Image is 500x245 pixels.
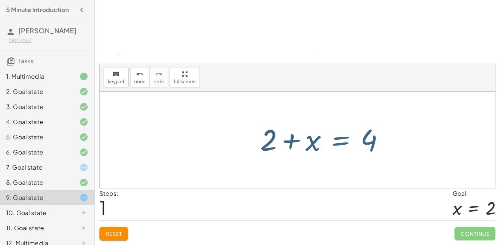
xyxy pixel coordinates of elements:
button: keyboardkeypad [104,67,129,87]
span: keypad [108,79,124,84]
div: Not you? [9,36,88,44]
button: undoundo [130,67,150,87]
span: undo [134,79,146,84]
div: 5. Goal state [6,133,67,142]
i: Task finished and correct. [79,133,88,142]
div: Goal: [453,189,495,198]
i: Task not started. [79,223,88,233]
span: Tasks [18,57,34,65]
i: Task finished and correct. [79,87,88,96]
button: fullscreen [170,67,200,87]
i: Task started. [79,193,88,202]
i: Task finished and correct. [79,148,88,157]
i: redo [155,70,162,79]
i: Task finished and correct. [79,102,88,111]
div: 7. Goal state [6,163,67,172]
span: 1 [99,196,106,219]
span: [PERSON_NAME] [18,26,77,35]
div: 6. Goal state [6,148,67,157]
div: 1. Multimedia [6,72,67,81]
i: Task finished. [79,72,88,81]
i: Task started. [79,163,88,172]
i: Task finished and correct. [79,178,88,187]
span: Reset [105,230,122,237]
div: 4. Goal state [6,117,67,126]
div: 9. Goal state [6,193,67,202]
div: 8. Goal state [6,178,67,187]
span: fullscreen [174,79,196,84]
div: 10. Goal state [6,208,67,217]
i: keyboard [112,70,119,79]
button: redoredo [149,67,168,87]
div: 2. Goal state [6,87,67,96]
i: Task finished and correct. [79,117,88,126]
i: undo [136,70,143,79]
i: Task not started. [79,208,88,217]
div: 11. Goal state [6,223,67,233]
span: redo [154,79,164,84]
div: 3. Goal state [6,102,67,111]
label: Steps: [99,189,118,197]
h4: 5 Minute Introduction [6,5,69,14]
button: Reset [99,227,128,240]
